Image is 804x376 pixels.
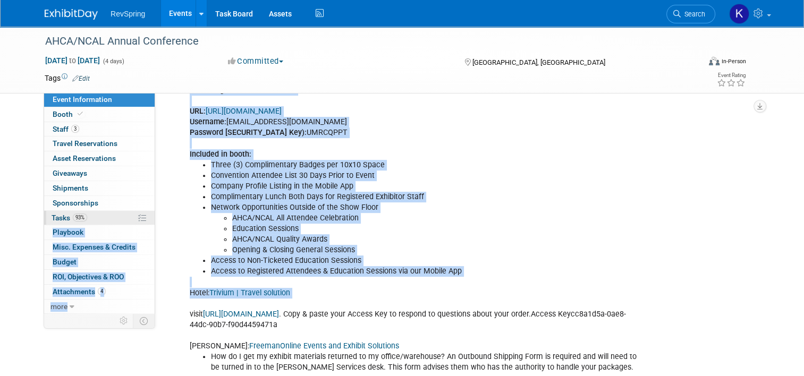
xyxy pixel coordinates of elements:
span: to [67,56,78,65]
a: Trivium | Travel solution [209,288,290,297]
span: (4 days) [102,58,124,65]
a: Search [666,5,715,23]
li: Access to Non-Ticketed Education Sessions [211,255,639,266]
span: ROI, Objectives & ROO [53,272,124,281]
a: Giveaways [44,166,155,181]
li: AHCA/NCAL All Attendee Celebration [232,213,639,224]
a: Travel Reservations [44,136,155,151]
li: Education Sessions [232,224,639,234]
a: Tasks93% [44,211,155,225]
a: [URL][DOMAIN_NAME] [203,310,279,319]
li: Company Profile Listing in the Mobile App [211,181,639,192]
span: Travel Reservations [53,139,117,148]
b: Username: [190,117,226,126]
b: Included in booth: [190,150,251,159]
button: Committed [224,56,287,67]
li: Access to Registered Attendees & Education Sessions via our Mobile App [211,266,639,277]
li: Opening & Closing General Sessions [232,245,639,255]
span: Booth [53,110,85,118]
a: Misc. Expenses & Credits [44,240,155,254]
li: Complimentary Lunch Both Days for Registered Exhibitor Staff [211,192,639,202]
a: Booth [44,107,155,122]
div: AHCA/NCAL Annual Conference [41,32,687,51]
img: Kelsey Culver [729,4,749,24]
a: ROI, Objectives & ROO [44,270,155,284]
li: Network Opportunities Outside of the Show Floor [211,202,639,255]
span: Giveaways [53,169,87,177]
td: Tags [45,73,90,83]
a: Sponsorships [44,196,155,210]
a: Event Information [44,92,155,107]
span: 3 [71,125,79,133]
a: Staff3 [44,122,155,136]
span: Sponsorships [53,199,98,207]
a: Attachments4 [44,285,155,299]
a: Playbook [44,225,155,240]
li: AHCA/NCAL Quality Awards [232,234,639,245]
a: [URL][DOMAIN_NAME] [206,107,282,116]
span: Misc. Expenses & Credits [53,243,136,251]
img: Format-Inperson.png [709,57,720,65]
li: How do I get my exhibit materials returned to my office/warehouse? An Outbound Shipping Form is r... [211,352,639,373]
a: Edit [72,75,90,82]
span: Tasks [52,213,87,222]
span: Staff [53,125,79,133]
a: more [44,300,155,314]
span: Attachments [53,287,106,296]
b: Password [SECURITY_DATA] Key): [190,128,307,137]
a: Budget [44,255,155,269]
span: [DATE] [DATE] [45,56,100,65]
span: Playbook [53,228,83,236]
a: Asset Reservations [44,151,155,166]
span: more [50,302,67,311]
a: FreemanOnline Events and Exhibit Solutions [249,341,399,351]
a: Shipments [44,181,155,195]
i: Booth reservation complete [78,111,83,117]
span: Search [681,10,705,18]
div: Event Rating [717,73,746,78]
div: In-Person [721,57,746,65]
span: 93% [73,213,87,221]
span: 4 [98,287,106,295]
td: Toggle Event Tabs [133,314,155,328]
span: Budget [53,258,77,266]
span: Asset Reservations [53,154,116,163]
span: Shipments [53,184,88,192]
div: Event Format [642,55,746,71]
td: Personalize Event Tab Strip [115,314,133,328]
li: Three (3) Complimentary Badges per 10x10 Space [211,160,639,170]
img: ExhibitDay [45,9,98,20]
span: [GEOGRAPHIC_DATA], [GEOGRAPHIC_DATA] [472,58,605,66]
b: URL: [190,107,206,116]
span: RevSpring [111,10,145,18]
li: Convention Attendee List 30 Days Prior to Event [211,170,639,181]
span: Event Information [53,95,112,104]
